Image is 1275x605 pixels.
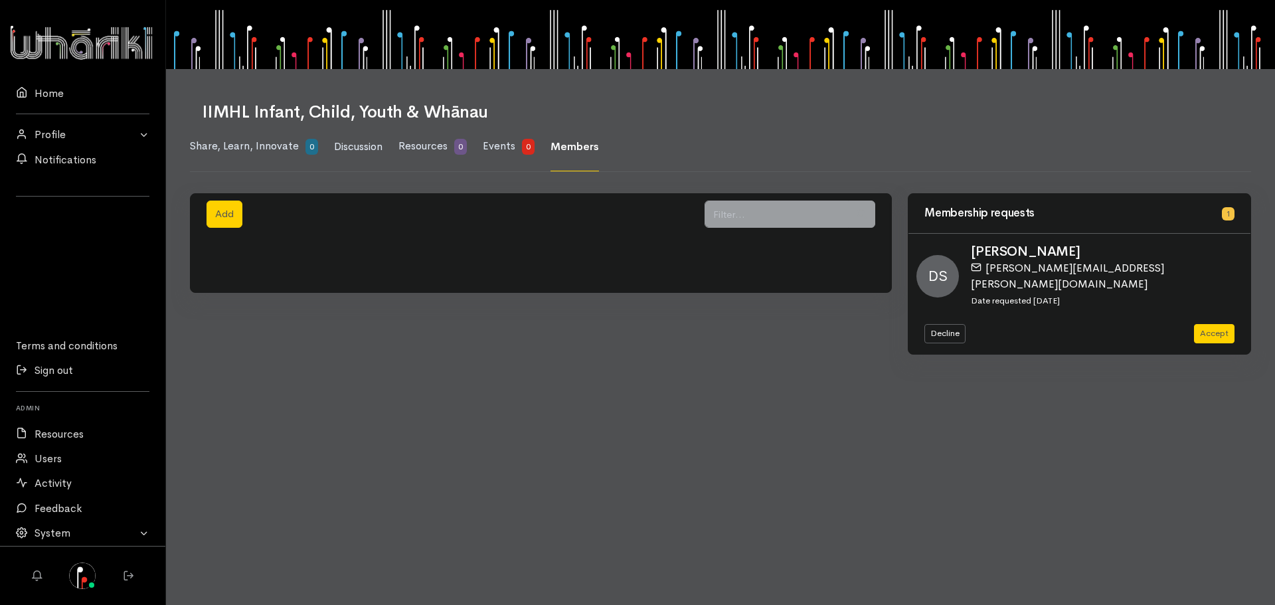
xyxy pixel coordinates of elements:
[305,139,318,155] span: 0
[190,122,318,171] a: Share, Learn, Innovate 0
[971,244,1242,259] h2: [PERSON_NAME]
[16,400,149,416] h6: Admin
[202,103,1235,122] h1: IIMHL Infant, Child, Youth & Whānau
[483,122,535,171] a: Events 0
[924,324,966,343] button: Decline
[454,139,467,155] span: 0
[334,139,382,153] span: Discussion
[924,207,1214,220] h3: Membership requests
[190,139,299,153] span: Share, Learn, Innovate
[1222,207,1234,220] span: 1
[483,139,515,153] span: Events
[916,255,959,298] span: DS
[398,139,448,153] span: Resources
[551,123,599,171] a: Members
[522,139,535,155] span: 0
[971,259,1234,292] div: [PERSON_NAME][EMAIL_ADDRESS][PERSON_NAME][DOMAIN_NAME]
[551,139,599,153] span: Members
[334,123,382,171] a: Discussion
[398,122,467,171] a: Resources 0
[207,201,242,228] button: Add
[705,201,849,228] input: Filter...
[69,562,96,589] img: 65e24b95-2010-4076-bb95-7fcd263df496.jpg
[971,295,1060,306] small: Date requested [DATE]
[1194,324,1234,343] button: Accept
